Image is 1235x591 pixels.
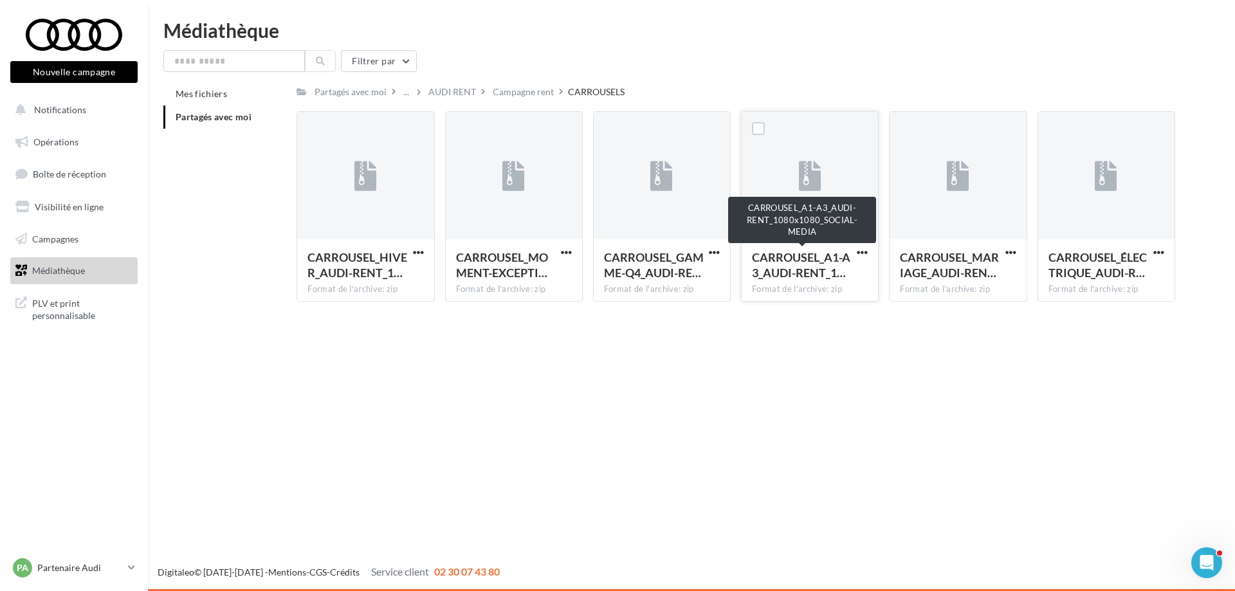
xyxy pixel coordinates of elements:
[32,295,133,322] span: PLV et print personnalisable
[428,86,476,98] div: AUDI RENT
[35,201,104,212] span: Visibilité en ligne
[307,284,423,295] div: Format de l'archive: zip
[1048,284,1164,295] div: Format de l'archive: zip
[752,284,868,295] div: Format de l'archive: zip
[17,561,28,574] span: PA
[330,567,360,577] a: Crédits
[604,250,704,280] span: CARROUSEL_GAMME-Q4_AUDI-RENT_1080x1080_SOCIAL-MEDIA
[568,86,625,98] div: CARROUSELS
[163,21,1220,40] div: Médiathèque
[434,565,500,577] span: 02 30 07 43 80
[158,567,194,577] a: Digitaleo
[32,265,85,276] span: Médiathèque
[8,226,140,253] a: Campagnes
[8,257,140,284] a: Médiathèque
[8,160,140,188] a: Boîte de réception
[900,284,1016,295] div: Format de l'archive: zip
[728,197,876,243] div: CARROUSEL_A1-A3_AUDI-RENT_1080x1080_SOCIAL-MEDIA
[33,168,106,179] span: Boîte de réception
[401,83,412,101] div: ...
[8,194,140,221] a: Visibilité en ligne
[604,284,720,295] div: Format de l'archive: zip
[900,250,999,280] span: CARROUSEL_MARIAGE_AUDI-RENT_1080x1080_SOCIAL-MEDIA
[307,250,407,280] span: CARROUSEL_HIVER_AUDI-RENT_1080x1080_SOCIAL-MEDIA
[37,561,123,574] p: Partenaire Audi
[268,567,306,577] a: Mentions
[10,61,138,83] button: Nouvelle campagne
[32,233,78,244] span: Campagnes
[456,250,548,280] span: CARROUSEL_MOMENT-EXCEPTION_AUDI-RENT_1080x1080_SOCIAL-MEDIA
[176,88,227,99] span: Mes fichiers
[8,129,140,156] a: Opérations
[34,104,86,115] span: Notifications
[1191,547,1222,578] iframe: Intercom live chat
[33,136,78,147] span: Opérations
[371,565,429,577] span: Service client
[341,50,417,72] button: Filtrer par
[493,86,554,98] div: Campagne rent
[176,111,252,122] span: Partagés avec moi
[158,567,500,577] span: © [DATE]-[DATE] - - -
[10,556,138,580] a: PA Partenaire Audi
[309,567,327,577] a: CGS
[8,96,135,123] button: Notifications
[8,289,140,327] a: PLV et print personnalisable
[752,250,850,280] span: CARROUSEL_A1-A3_AUDI-RENT_1080x1080_SOCIAL-MEDIA
[456,284,572,295] div: Format de l'archive: zip
[315,86,387,98] div: Partagés avec moi
[1048,250,1147,280] span: CARROUSEL_ÉLECTRIQUE_AUDI-RENT_1080x1080_SOCIAL-MEDIA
